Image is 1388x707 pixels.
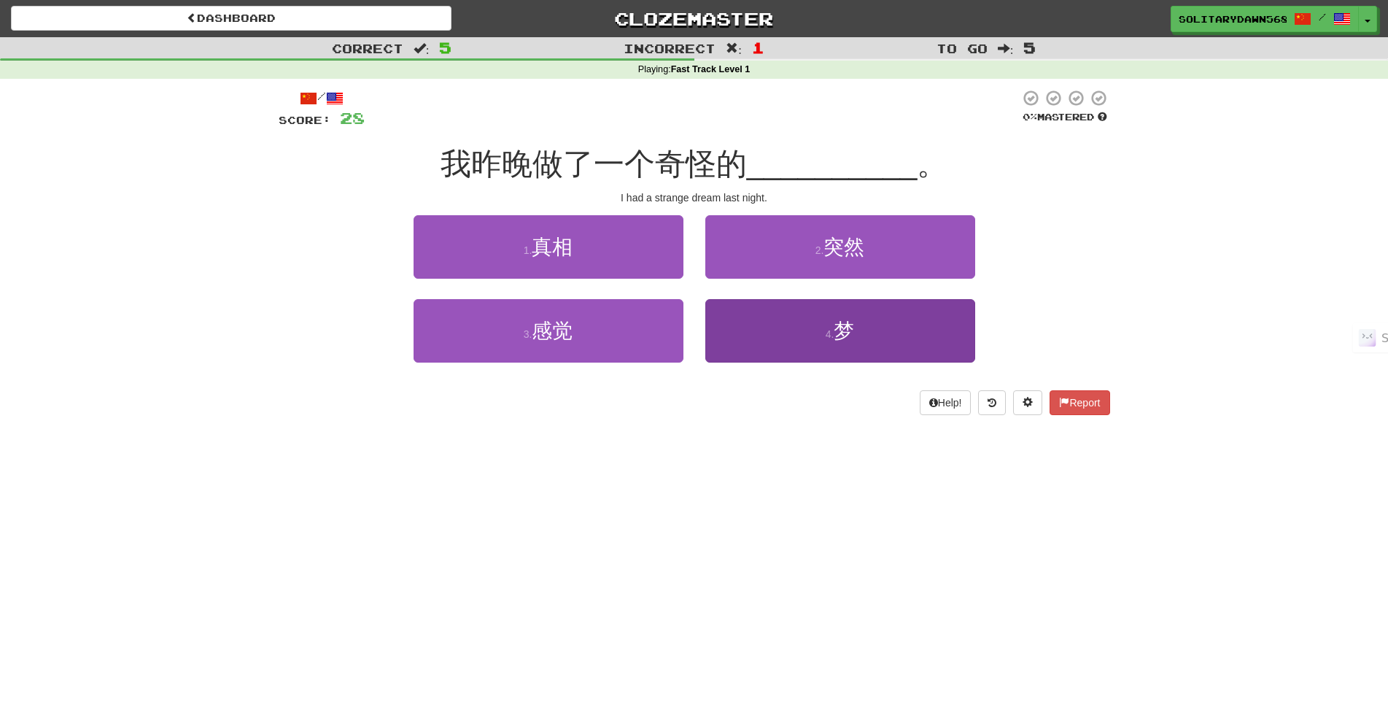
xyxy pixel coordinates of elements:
[1319,12,1326,22] span: /
[624,41,716,55] span: Incorrect
[705,215,975,279] button: 2.突然
[441,147,747,181] span: 我昨晚做了一个奇怪的
[279,190,1110,205] div: I had a strange dream last night.
[671,64,751,74] strong: Fast Track Level 1
[414,42,430,55] span: :
[11,6,451,31] a: Dashboard
[726,42,742,55] span: :
[532,320,573,342] span: 感觉
[1171,6,1359,32] a: SolitaryDawn5683 /
[332,41,403,55] span: Correct
[414,299,683,363] button: 3.感觉
[532,236,573,258] span: 真相
[705,299,975,363] button: 4.梦
[340,109,365,127] span: 28
[998,42,1014,55] span: :
[978,390,1006,415] button: Round history (alt+y)
[937,41,988,55] span: To go
[1179,12,1287,26] span: SolitaryDawn5683
[815,244,824,256] small: 2 .
[439,39,451,56] span: 5
[920,390,972,415] button: Help!
[279,114,331,126] span: Score:
[473,6,914,31] a: Clozemaster
[917,147,947,181] span: 。
[1020,111,1110,124] div: Mastered
[823,236,864,258] span: 突然
[752,39,764,56] span: 1
[1023,39,1036,56] span: 5
[279,89,365,107] div: /
[524,244,532,256] small: 1 .
[747,147,918,181] span: __________
[834,320,854,342] span: 梦
[414,215,683,279] button: 1.真相
[524,328,532,340] small: 3 .
[826,328,834,340] small: 4 .
[1050,390,1109,415] button: Report
[1023,111,1037,123] span: 0 %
